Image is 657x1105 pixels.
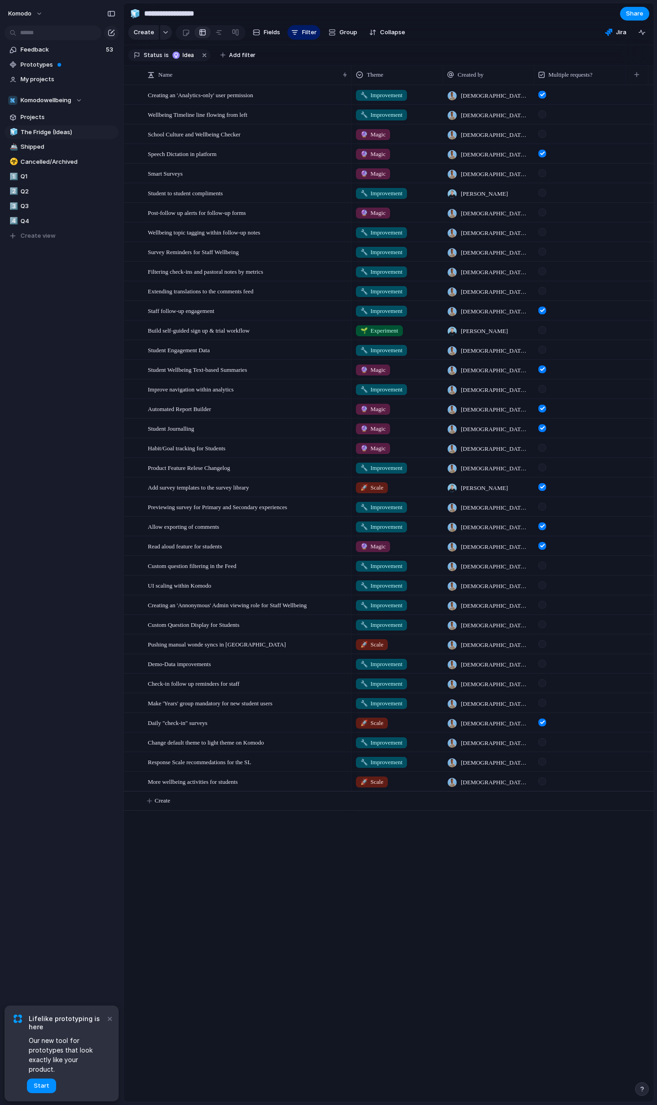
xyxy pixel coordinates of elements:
a: 2️⃣Q2 [5,185,119,198]
span: [DEMOGRAPHIC_DATA][PERSON_NAME] [461,444,530,453]
button: 🚢 [8,142,17,151]
span: 🔮 [360,209,368,216]
span: Build self-guided sign up & trial workflow [148,325,250,335]
span: 🔧 [360,190,368,197]
span: Magic [360,208,386,218]
span: Magic [360,130,386,139]
span: Collapse [380,28,405,37]
span: Response Scale recommedations for the SL [148,756,251,767]
span: Create [134,28,154,37]
span: Magic [360,424,386,433]
span: Magic [360,542,386,551]
span: Wellbeing topic tagging within follow-up notes [148,227,260,237]
span: Pushing manual wonde syncs in [GEOGRAPHIC_DATA] [148,639,286,649]
span: 🔧 [360,602,368,609]
a: 4️⃣Q4 [5,214,119,228]
button: Create view [5,229,119,243]
div: 3️⃣ [10,201,16,212]
a: 3️⃣Q3 [5,199,119,213]
span: [DEMOGRAPHIC_DATA][PERSON_NAME] [461,346,530,355]
span: 🔧 [360,700,368,707]
span: [DEMOGRAPHIC_DATA][PERSON_NAME] [461,111,530,120]
span: [DEMOGRAPHIC_DATA][PERSON_NAME] [461,621,530,630]
span: 🔧 [360,288,368,295]
span: Make 'Years' group mandatory for new student users [148,698,272,708]
button: Jira [601,26,630,39]
div: ☣️Cancelled/Archived [5,155,119,169]
button: 2️⃣ [8,187,17,196]
span: Wellbeing Timeline line flowing from left [148,109,247,120]
span: Product Feature Relese Changelog [148,462,230,473]
span: Improvement [360,620,402,630]
span: [DEMOGRAPHIC_DATA][PERSON_NAME] [461,425,530,434]
span: Create [155,796,170,805]
span: [DEMOGRAPHIC_DATA][PERSON_NAME] [461,699,530,709]
span: Magic [360,405,386,414]
button: 🧊 [8,128,17,137]
span: 🔧 [360,347,368,354]
span: Allow exporting of comments [148,521,219,532]
span: [DEMOGRAPHIC_DATA][PERSON_NAME] [461,386,530,395]
span: [DEMOGRAPHIC_DATA][PERSON_NAME] [461,542,530,552]
span: Q4 [21,217,115,226]
span: Survey Reminders for Staff Wellbeing [148,246,239,257]
span: 🔮 [360,445,368,452]
span: Fields [264,28,280,37]
button: Komodo [4,6,47,21]
button: Share [620,7,649,21]
span: 🚀 [360,484,368,491]
span: Custom Question Display for Students [148,619,240,630]
span: Check-in follow up reminders for staff [148,678,240,688]
span: Our new tool for prototypes that look exactly like your product. [29,1036,105,1074]
button: 3️⃣ [8,202,17,211]
span: [DEMOGRAPHIC_DATA][PERSON_NAME] [461,229,530,238]
span: 🔧 [360,504,368,511]
button: Dismiss [104,1013,115,1024]
span: 🔧 [360,386,368,393]
button: is [162,50,171,60]
button: ☣️ [8,157,17,167]
span: Improvement [360,110,402,120]
span: Smart Surveys [148,168,182,178]
span: 🔧 [360,229,368,236]
span: Improvement [360,346,402,355]
span: [DEMOGRAPHIC_DATA][PERSON_NAME] [461,582,530,591]
span: 🚀 [360,641,368,648]
span: [DEMOGRAPHIC_DATA][PERSON_NAME] [461,719,530,728]
span: Name [158,70,172,79]
span: Post-follow up alerts for follow-up forms [148,207,246,218]
span: More wellbeing activities for students [148,776,238,787]
span: Improvement [360,758,402,767]
span: Cancelled/Archived [21,157,115,167]
span: [PERSON_NAME] [461,189,508,198]
span: Improvement [360,91,402,100]
span: 🔧 [360,582,368,589]
span: Extending translations to the comments feed [148,286,253,296]
button: Group [324,25,362,40]
span: Improvement [360,267,402,276]
span: Q3 [21,202,115,211]
span: Improvement [360,189,402,198]
span: 🔧 [360,111,368,118]
div: 🚢 [10,142,16,152]
span: Share [626,9,643,18]
button: 1️⃣ [8,172,17,181]
span: 🔮 [360,366,368,373]
span: [DEMOGRAPHIC_DATA][PERSON_NAME] [461,641,530,650]
span: 🚀 [360,778,368,785]
button: 4️⃣ [8,217,17,226]
span: Improvement [360,522,402,532]
span: [PERSON_NAME] [461,327,508,336]
div: 2️⃣ [10,186,16,197]
span: Improvement [360,228,402,237]
a: Feedback53 [5,43,119,57]
span: 🔧 [360,249,368,255]
span: [DEMOGRAPHIC_DATA][PERSON_NAME] [461,307,530,316]
span: Previewing survey for Primary and Secondary experiences [148,501,287,512]
a: 🧊The Fridge (Ideas) [5,125,119,139]
span: 53 [106,45,115,54]
span: 🔧 [360,739,368,746]
span: Magic [360,150,386,159]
